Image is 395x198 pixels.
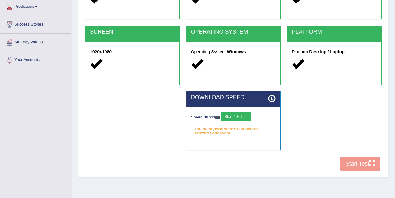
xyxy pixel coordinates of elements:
button: Start 10s Test [221,112,251,121]
h5: Operating System: [191,50,276,54]
a: Your Account [0,51,71,67]
h2: DOWNLOAD SPEED [191,94,276,101]
strong: 0 [204,115,206,119]
div: Speed: Kbps [191,112,276,123]
a: Strategy Videos [0,34,71,49]
img: ajax-loader-fb-connection.gif [215,116,220,119]
h2: PLATFORM [292,29,377,35]
strong: 1920x1080 [90,49,112,54]
h2: SCREEN [90,29,175,35]
strong: Desktop / Laptop [309,49,345,54]
em: You must perform the test before starting your exam [191,124,276,134]
h2: OPERATING SYSTEM [191,29,276,35]
strong: Windows [227,49,246,54]
a: Success Stories [0,16,71,31]
h5: Platform: [292,50,377,54]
